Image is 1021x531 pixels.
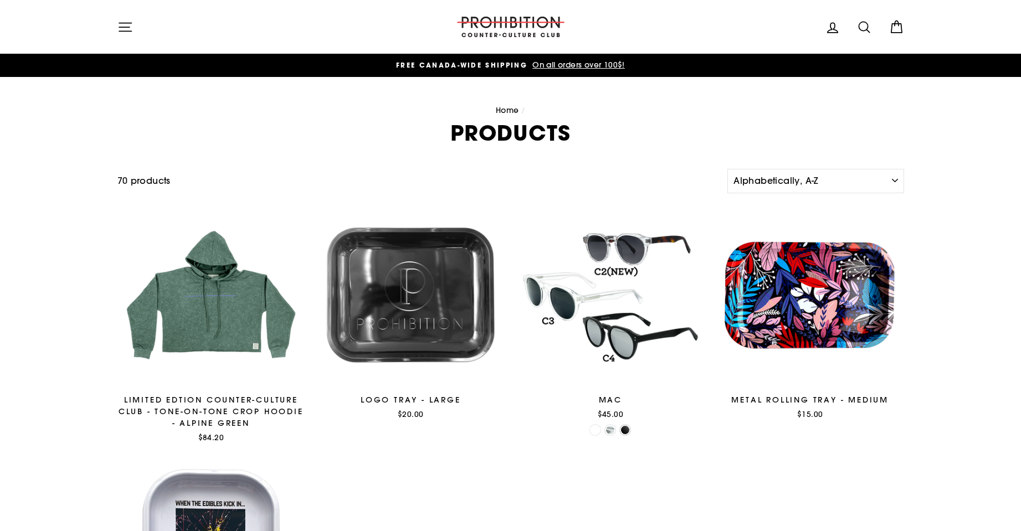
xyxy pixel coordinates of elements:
[117,394,305,429] div: LIMITED EDTION COUNTER-CULTURE CLUB - TONE-ON-TONE CROP HOODIE - ALPINE GREEN
[117,174,724,188] div: 70 products
[120,59,901,71] a: FREE CANADA-WIDE SHIPPING On all orders over 100$!
[117,202,305,447] a: LIMITED EDTION COUNTER-CULTURE CLUB - TONE-ON-TONE CROP HOODIE - ALPINE GREEN$84.20
[455,17,566,37] img: PROHIBITION COUNTER-CULTURE CLUB
[496,105,519,115] a: Home
[117,432,305,443] div: $84.20
[317,409,505,420] div: $20.00
[517,394,705,406] div: MAC
[716,409,904,420] div: $15.00
[396,60,527,70] span: FREE CANADA-WIDE SHIPPING
[517,202,705,424] a: MAC$45.00
[317,202,505,424] a: LOGO TRAY - LARGE$20.00
[521,105,525,115] span: /
[317,394,505,406] div: LOGO TRAY - LARGE
[517,409,705,420] div: $45.00
[530,60,625,70] span: On all orders over 100$!
[117,122,904,143] h1: Products
[117,105,904,117] nav: breadcrumbs
[716,202,904,424] a: METAL ROLLING TRAY - MEDIUM$15.00
[716,394,904,406] div: METAL ROLLING TRAY - MEDIUM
